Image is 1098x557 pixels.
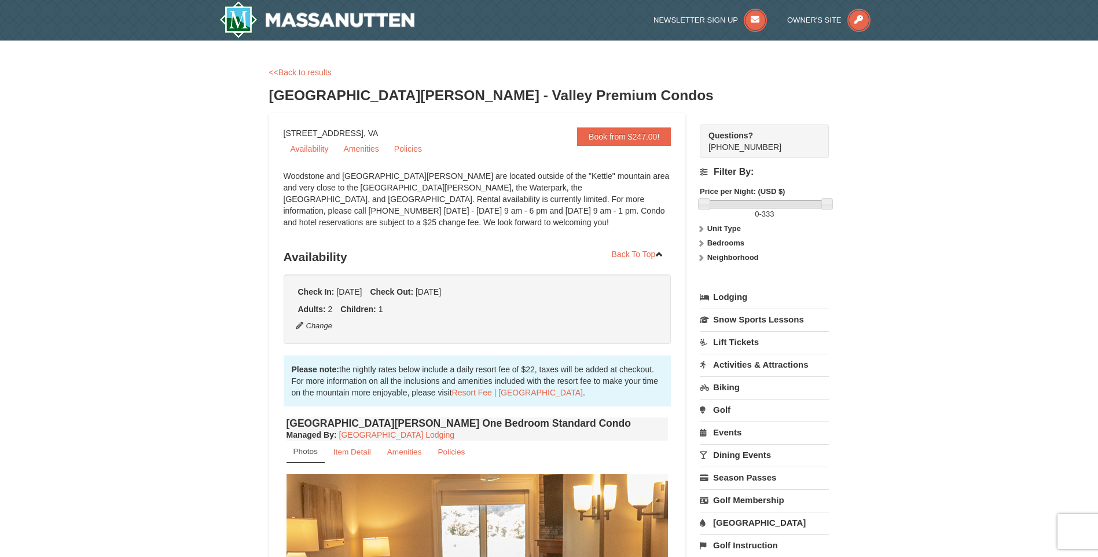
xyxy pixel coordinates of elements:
div: Woodstone and [GEOGRAPHIC_DATA][PERSON_NAME] are located outside of the "Kettle" mountain area an... [284,170,671,240]
a: Massanutten Resort [219,1,415,38]
a: Newsletter Sign Up [653,16,767,24]
strong: Please note: [292,365,339,374]
strong: Adults: [298,305,326,314]
small: Photos [293,447,318,456]
h4: [GEOGRAPHIC_DATA][PERSON_NAME] One Bedroom Standard Condo [287,417,669,429]
span: [DATE] [416,287,441,296]
a: Biking [700,376,829,398]
span: [PHONE_NUMBER] [708,130,808,152]
strong: Neighborhood [707,253,759,262]
strong: : [287,430,337,439]
a: Owner's Site [787,16,871,24]
a: Lift Tickets [700,331,829,353]
a: Season Passes [700,467,829,488]
small: Amenities [387,448,422,456]
a: Snow Sports Lessons [700,309,829,330]
a: Book from $247.00! [577,127,671,146]
a: Item Detail [326,441,379,463]
h3: Availability [284,245,671,269]
a: Golf Membership [700,489,829,511]
a: Golf Instruction [700,534,829,556]
span: [DATE] [336,287,362,296]
span: Owner's Site [787,16,842,24]
span: 333 [762,210,774,218]
a: <<Back to results [269,68,332,77]
small: Item Detail [333,448,371,456]
strong: Bedrooms [707,239,744,247]
label: - [700,208,829,220]
a: Photos [287,441,325,463]
strong: Check Out: [370,287,413,296]
a: Lodging [700,287,829,307]
a: Policies [387,140,429,157]
strong: Unit Type [707,224,741,233]
strong: Children: [340,305,376,314]
a: Dining Events [700,444,829,466]
a: Amenities [336,140,385,157]
a: Golf [700,399,829,420]
small: Policies [438,448,465,456]
a: Resort Fee | [GEOGRAPHIC_DATA] [452,388,583,397]
span: Managed By [287,430,334,439]
button: Change [295,320,333,332]
strong: Price per Night: (USD $) [700,187,785,196]
img: Massanutten Resort Logo [219,1,415,38]
a: Activities & Attractions [700,354,829,375]
a: [GEOGRAPHIC_DATA] [700,512,829,533]
a: Events [700,422,829,443]
h4: Filter By: [700,167,829,177]
div: the nightly rates below include a daily resort fee of $22, taxes will be added at checkout. For m... [284,356,671,406]
a: Back To Top [604,245,671,263]
h3: [GEOGRAPHIC_DATA][PERSON_NAME] - Valley Premium Condos [269,84,829,107]
span: 2 [328,305,333,314]
span: Newsletter Sign Up [653,16,738,24]
strong: Check In: [298,287,335,296]
strong: Questions? [708,131,753,140]
span: 0 [755,210,759,218]
a: Amenities [380,441,429,463]
a: [GEOGRAPHIC_DATA] Lodging [339,430,454,439]
a: Availability [284,140,336,157]
a: Policies [430,441,472,463]
span: 1 [379,305,383,314]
